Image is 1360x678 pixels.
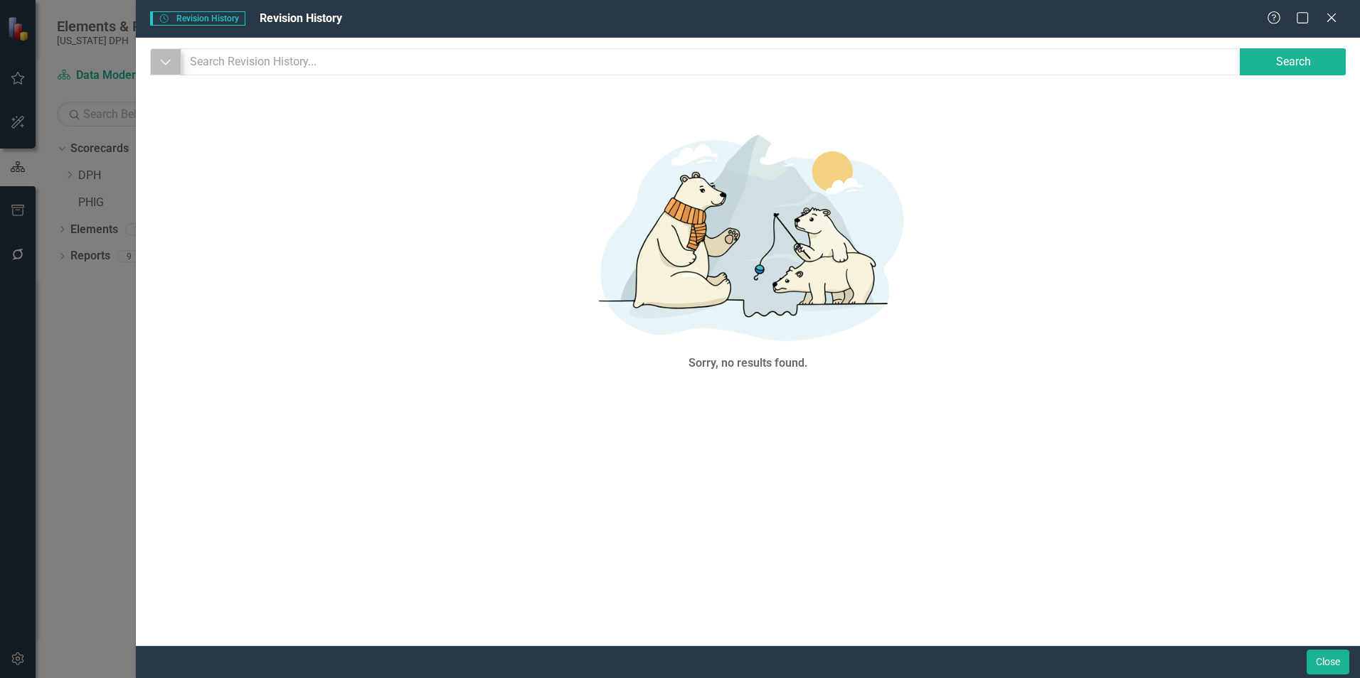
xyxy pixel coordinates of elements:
span: Revision History [150,11,245,26]
button: Search [1240,48,1346,75]
span: Revision History [260,11,342,25]
img: No results found [535,119,962,352]
button: Close [1307,650,1349,674]
input: Search Revision History... [181,48,1241,75]
div: Sorry, no results found. [689,355,808,372]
